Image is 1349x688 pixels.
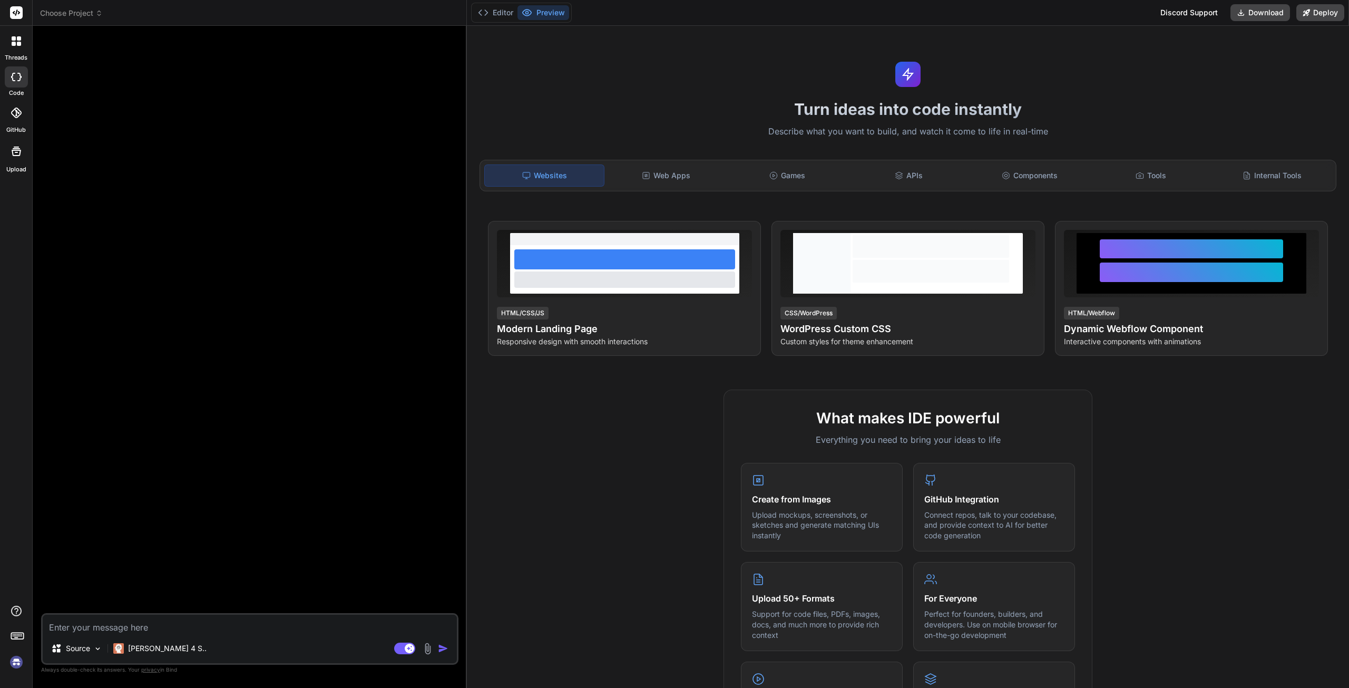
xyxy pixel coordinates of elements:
button: Preview [517,5,569,20]
label: threads [5,53,27,62]
img: attachment [422,643,434,655]
div: Internal Tools [1213,164,1332,187]
button: Deploy [1296,4,1344,21]
label: GitHub [6,125,26,134]
p: Source [66,643,90,654]
div: HTML/Webflow [1064,307,1119,319]
span: privacy [141,666,160,673]
p: Describe what you want to build, and watch it come to life in real-time [473,125,1343,139]
h4: GitHub Integration [924,493,1064,506]
div: HTML/CSS/JS [497,307,549,319]
h1: Turn ideas into code instantly [473,100,1343,119]
p: Perfect for founders, builders, and developers. Use on mobile browser for on-the-go development [924,609,1064,640]
p: Interactive components with animations [1064,336,1319,347]
div: Games [728,164,847,187]
p: [PERSON_NAME] 4 S.. [128,643,207,654]
h2: What makes IDE powerful [741,407,1075,429]
div: Discord Support [1154,4,1224,21]
div: Websites [484,164,604,187]
h4: Modern Landing Page [497,322,752,336]
button: Editor [474,5,517,20]
label: Upload [6,165,26,174]
h4: Dynamic Webflow Component [1064,322,1319,336]
p: Responsive design with smooth interactions [497,336,752,347]
h4: For Everyone [924,592,1064,605]
h4: Upload 50+ Formats [752,592,892,605]
div: Web Apps [607,164,726,187]
button: Download [1230,4,1290,21]
p: Everything you need to bring your ideas to life [741,433,1075,446]
span: Choose Project [40,8,103,18]
div: Tools [1091,164,1210,187]
p: Always double-check its answers. Your in Bind [41,665,458,675]
p: Support for code files, PDFs, images, docs, and much more to provide rich context [752,609,892,640]
img: icon [438,643,448,654]
h4: Create from Images [752,493,892,506]
label: code [9,89,24,98]
p: Custom styles for theme enhancement [780,336,1035,347]
div: CSS/WordPress [780,307,837,319]
p: Upload mockups, screenshots, or sketches and generate matching UIs instantly [752,510,892,541]
img: Pick Models [93,644,102,653]
div: Components [970,164,1089,187]
img: Claude 4 Sonnet [113,643,124,654]
div: APIs [849,164,968,187]
img: signin [7,653,25,671]
p: Connect repos, talk to your codebase, and provide context to AI for better code generation [924,510,1064,541]
h4: WordPress Custom CSS [780,322,1035,336]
